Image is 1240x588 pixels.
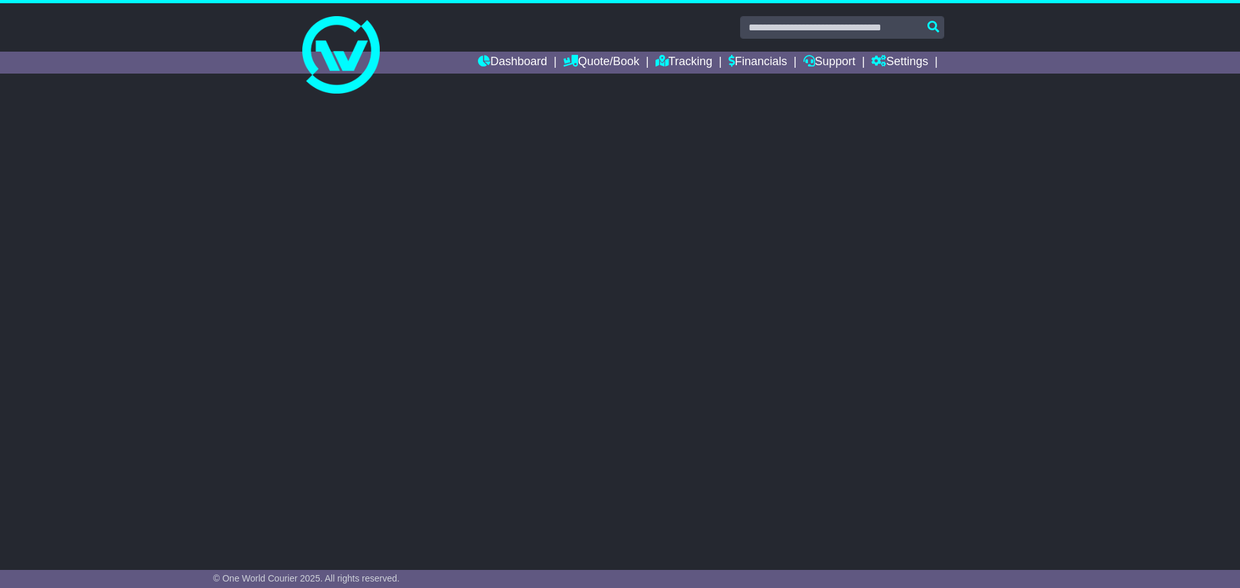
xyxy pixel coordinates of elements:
[478,52,547,74] a: Dashboard
[803,52,856,74] a: Support
[213,573,400,583] span: © One World Courier 2025. All rights reserved.
[656,52,712,74] a: Tracking
[871,52,928,74] a: Settings
[563,52,639,74] a: Quote/Book
[728,52,787,74] a: Financials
